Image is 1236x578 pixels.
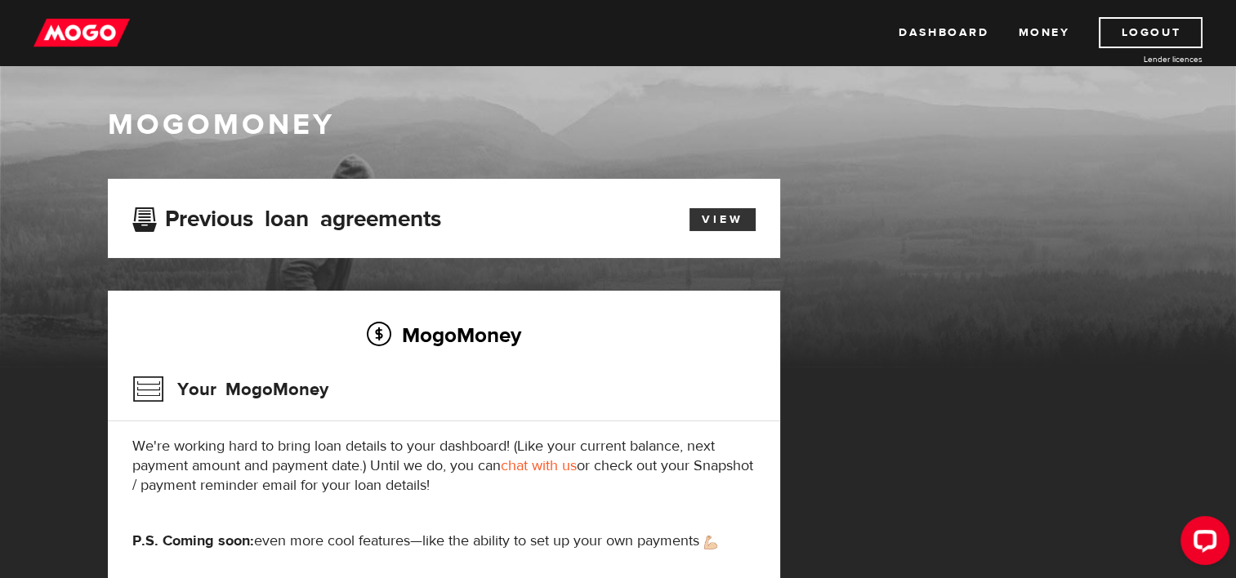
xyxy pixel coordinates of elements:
a: Money [1018,17,1069,48]
img: mogo_logo-11ee424be714fa7cbb0f0f49df9e16ec.png [33,17,130,48]
p: even more cool features—like the ability to set up your own payments [132,531,756,551]
a: View [689,208,756,231]
a: Logout [1099,17,1203,48]
strong: P.S. Coming soon: [132,531,254,550]
iframe: LiveChat chat widget [1167,509,1236,578]
img: strong arm emoji [704,536,717,549]
h2: MogoMoney [132,318,756,352]
p: We're working hard to bring loan details to your dashboard! (Like your current balance, next paym... [132,437,756,496]
h3: Your MogoMoney [132,368,328,411]
a: Dashboard [899,17,988,48]
h1: MogoMoney [108,108,1129,142]
a: chat with us [501,456,577,475]
a: Lender licences [1080,53,1203,65]
h3: Previous loan agreements [132,206,441,227]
